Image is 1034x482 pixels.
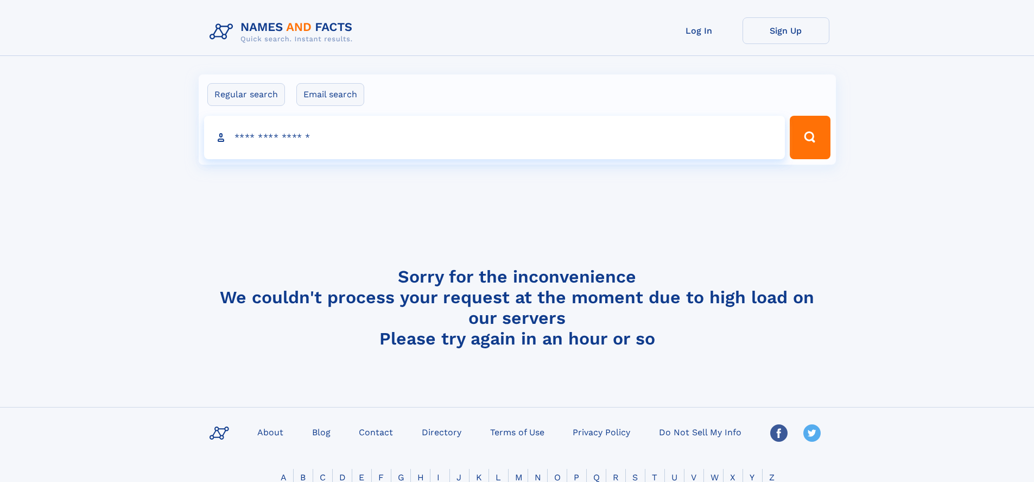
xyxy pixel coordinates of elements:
input: search input [204,116,785,159]
a: Log In [656,17,743,44]
h4: Sorry for the inconvenience We couldn't process your request at the moment due to high load on ou... [205,266,829,349]
img: Facebook [770,424,788,442]
button: Search Button [790,116,830,159]
a: About [253,424,288,440]
label: Regular search [207,83,285,106]
a: Terms of Use [486,424,549,440]
a: Sign Up [743,17,829,44]
a: Blog [308,424,335,440]
img: Twitter [803,424,821,442]
a: Do Not Sell My Info [655,424,746,440]
img: Logo Names and Facts [205,17,361,47]
a: Privacy Policy [568,424,635,440]
a: Contact [354,424,397,440]
a: Directory [417,424,466,440]
label: Email search [296,83,364,106]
